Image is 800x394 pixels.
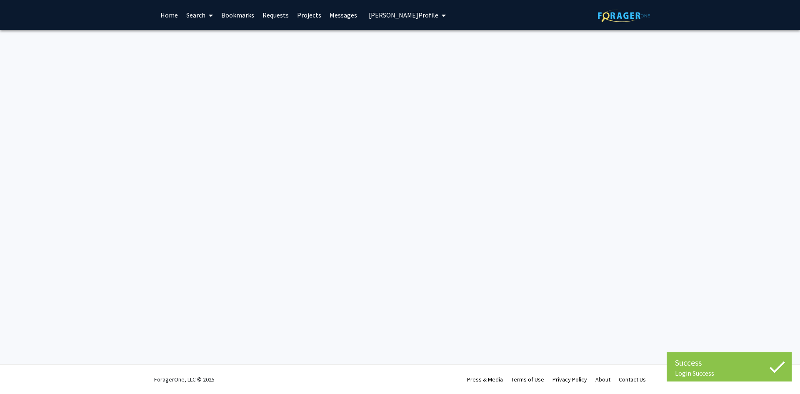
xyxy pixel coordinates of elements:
[258,0,293,30] a: Requests
[182,0,217,30] a: Search
[511,376,544,383] a: Terms of Use
[598,9,650,22] img: ForagerOne Logo
[595,376,610,383] a: About
[675,356,783,369] div: Success
[217,0,258,30] a: Bookmarks
[467,376,503,383] a: Press & Media
[293,0,325,30] a: Projects
[552,376,587,383] a: Privacy Policy
[156,0,182,30] a: Home
[619,376,646,383] a: Contact Us
[369,11,438,19] span: [PERSON_NAME] Profile
[675,369,783,377] div: Login Success
[325,0,361,30] a: Messages
[154,365,215,394] div: ForagerOne, LLC © 2025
